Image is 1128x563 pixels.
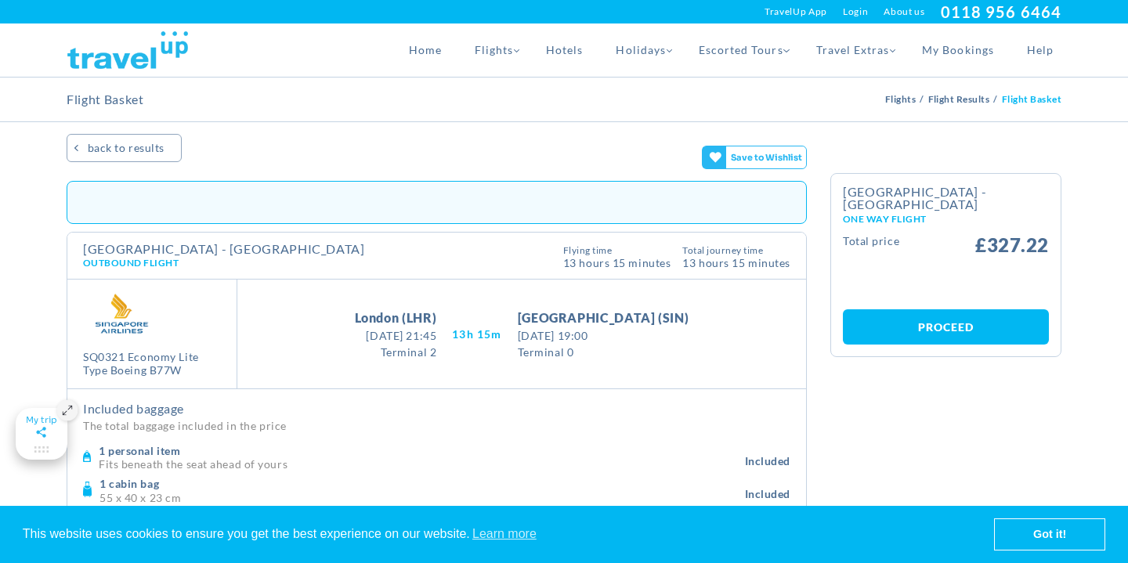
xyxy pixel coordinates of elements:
a: Flights [458,23,530,77]
h4: [GEOGRAPHIC_DATA] - [GEOGRAPHIC_DATA] [83,243,365,255]
span: Terminal 2 [355,344,437,360]
span: 13 Hours 15 Minutes [563,255,671,269]
span: London (LHR) [355,309,437,327]
span: BACK TO RESULTS [88,134,164,162]
div: Embedded experience [67,181,807,224]
span: [GEOGRAPHIC_DATA] (SIN) [518,309,689,327]
span: £327.22 [975,236,1049,254]
div: SQ0321 Economy Lite [83,351,199,364]
h4: 1 cabin bag [99,477,745,491]
a: BACK TO RESULTS [67,134,182,162]
h4: 1 personal item [99,444,745,458]
a: Flights [885,93,920,105]
span: Total Journey Time [682,246,790,255]
a: learn more about cookies [470,522,539,546]
p: Fits beneath the seat ahead of yours [99,457,745,469]
h2: Flight Basket [67,78,144,121]
small: Total Price [843,236,899,254]
p: 55 x 40 x 23 cm [99,491,745,503]
a: 0118 956 6464 [941,2,1061,21]
a: Help [1010,23,1061,77]
a: Hotels [530,23,599,77]
span: [DATE] 21:45 [355,327,437,344]
img: SQ.png [83,291,161,337]
span: Terminal 0 [518,344,689,360]
a: dismiss cookie message [995,519,1104,550]
span: Flying Time [563,246,671,255]
gamitee-floater-minimize-handle: Maximize [16,408,67,460]
a: Proceed [843,309,1049,345]
iframe: PayPal Message 1 [843,266,1049,294]
h4: Included baggage [83,401,790,417]
div: Type Boeing B77W [83,364,199,377]
p: The total baggage included in the price [83,417,790,435]
li: Flight Basket [1002,78,1061,121]
gamitee-button: Get your friends' opinions [702,146,808,169]
span: 13H 15M [452,327,501,342]
a: Home [392,23,458,77]
h2: [GEOGRAPHIC_DATA] - [GEOGRAPHIC_DATA] [843,186,1049,224]
span: Included [745,486,790,502]
span: Included [745,453,790,469]
span: [DATE] 19:00 [518,327,689,344]
span: This website uses cookies to ensure you get the best experience on our website. [23,522,994,546]
a: Flight Results [928,93,994,105]
a: Holidays [599,23,681,77]
span: 13 hours 15 Minutes [682,255,790,269]
small: One way Flight [843,215,1049,224]
a: My Bookings [906,23,1010,77]
span: Outbound Flight [83,257,179,269]
a: Travel Extras [800,23,906,77]
a: Escorted Tours [682,23,800,77]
